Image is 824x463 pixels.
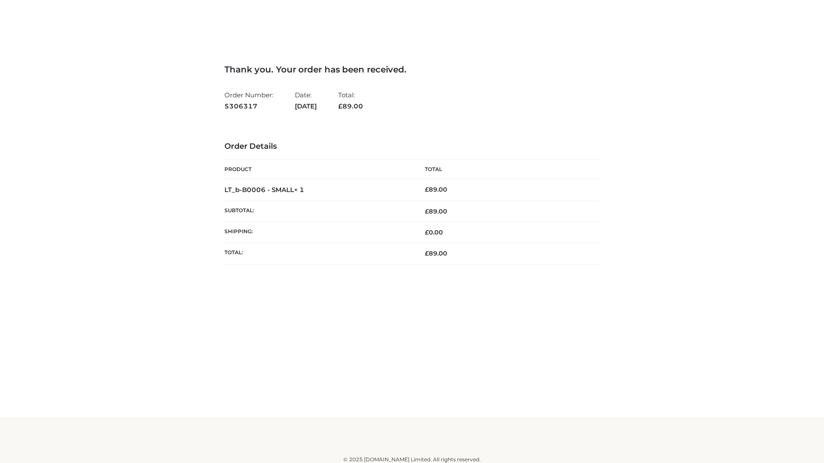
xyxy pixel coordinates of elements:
[425,228,429,236] span: £
[224,160,412,179] th: Product
[338,102,342,110] span: £
[224,243,412,264] th: Total:
[224,222,412,243] th: Shipping:
[412,160,600,179] th: Total
[224,142,600,151] h3: Order Details
[295,101,317,112] strong: [DATE]
[338,87,363,114] li: Total:
[224,64,600,75] h3: Thank you. Your order has been received.
[425,207,447,215] span: 89.00
[425,250,429,257] span: £
[425,250,447,257] span: 89.00
[425,207,429,215] span: £
[224,186,304,194] strong: LT_b-B0006 - SMALL
[425,186,429,193] span: £
[224,201,412,222] th: Subtotal:
[224,87,273,114] li: Order Number:
[338,102,363,110] span: 89.00
[425,186,447,193] bdi: 89.00
[295,87,317,114] li: Date:
[294,186,304,194] strong: × 1
[224,101,273,112] strong: 5306317
[425,228,443,236] bdi: 0.00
